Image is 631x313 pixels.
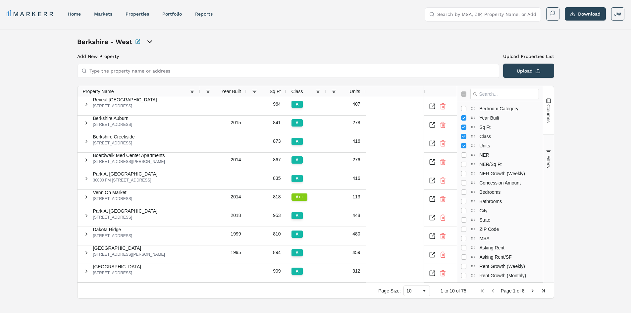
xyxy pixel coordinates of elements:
div: Bedrooms Column [457,187,543,197]
div: 964 [246,97,286,115]
div: 2014 [200,153,246,171]
div: [STREET_ADDRESS] [93,103,157,109]
div: 810 [246,227,286,245]
span: [GEOGRAPHIC_DATA] [93,264,141,269]
div: 953 [246,208,286,227]
a: home [68,11,81,17]
div: NER/Sq Ft Column [457,160,543,169]
span: 10 [449,288,455,293]
div: 416 [326,134,366,152]
span: Bathrooms [480,199,539,204]
button: Remove Property From Portfolio [440,270,446,277]
input: Search by MSA, ZIP, Property Name, or Address [437,8,537,21]
h1: Berkshire - West [77,37,132,46]
div: First Page [480,288,485,293]
div: 10 [406,288,422,293]
div: Units Column [457,141,543,150]
div: 873 [246,134,286,152]
button: Remove Property From Portfolio [440,140,446,147]
div: Rent Growth (Monthly) Column [457,271,543,280]
div: [STREET_ADDRESS] [93,140,135,146]
span: Berkshire Creekside [93,134,135,139]
a: Inspect Comparable [429,214,436,221]
span: Park At [GEOGRAPHIC_DATA] [93,209,158,213]
div: A [291,101,303,108]
div: 276 [326,153,366,171]
span: [GEOGRAPHIC_DATA] [93,246,165,250]
div: Last Page [541,288,546,293]
input: Type the property name or address [89,64,495,78]
div: 278 [326,116,366,134]
span: 75 [461,288,466,293]
div: Class Column [457,132,543,141]
button: Upload [503,64,554,78]
div: 448 [326,208,366,227]
span: Filters [546,155,551,168]
div: Next Page [530,288,535,293]
div: Rent Growth (Quarterly) Column [457,280,543,289]
a: Inspect Comparable [429,177,436,184]
span: Sq Ft [480,125,539,130]
div: A [291,249,303,256]
button: Remove Property From Portfolio [440,177,446,184]
span: Columns [546,104,551,123]
div: NER Column [457,150,543,160]
a: properties [126,11,149,17]
span: ZIP Code [480,227,539,232]
div: A [291,138,303,145]
div: 1999 [200,227,246,245]
div: 909 [246,264,286,282]
div: [STREET_ADDRESS] [93,122,132,127]
div: 1995 [200,245,246,264]
div: 416 [326,171,366,189]
div: 459 [326,245,366,264]
button: open portfolio options [146,38,154,46]
span: NER [480,152,539,158]
span: Bedroom Category [480,106,539,111]
span: Class [291,89,303,94]
div: 113 [326,190,366,208]
a: MARKERR [7,9,55,19]
div: [STREET_ADDRESS] [93,270,141,276]
span: Concession Amount [480,180,539,185]
a: Inspect Comparable [429,140,436,147]
span: Venn On Market [93,190,132,195]
button: Remove Property From Portfolio [440,214,446,221]
div: Bedroom Category Column [457,104,543,113]
span: Bedrooms [480,189,539,195]
a: Inspect Comparable [429,122,436,128]
div: 818 [246,190,286,208]
span: Rent Growth (Weekly) [480,264,539,269]
div: MSA Column [457,234,543,243]
div: 867 [246,153,286,171]
div: State Column [457,215,543,225]
span: Class [480,134,539,139]
a: Inspect Comparable [429,196,436,202]
span: Page [501,288,512,293]
div: 894 [246,245,286,264]
div: [STREET_ADDRESS] [93,233,132,238]
a: markets [94,11,112,17]
div: Bathrooms Column [457,197,543,206]
span: NER Growth (Weekly) [480,171,539,176]
span: Year Built [221,89,241,94]
div: 2014 [200,190,246,208]
div: Concession Amount Column [457,178,543,187]
div: A [291,212,303,219]
div: Previous Page [490,288,496,293]
span: of [456,288,460,293]
span: MSA [480,236,539,241]
div: 835 [246,171,286,189]
a: Inspect Comparable [429,159,436,165]
span: Property Name [83,89,114,94]
span: Boardwalk Med Center Apartments [93,153,165,158]
button: Rename this portfolio [135,37,140,46]
div: Rent Growth (Weekly) Column [457,262,543,271]
div: 407 [326,97,366,115]
div: City Column [457,206,543,215]
div: Asking Rent/SF Column [457,252,543,262]
span: State [480,217,539,223]
input: Filter Columns Input [470,89,539,99]
div: 312 [326,264,366,282]
div: A [291,175,303,182]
